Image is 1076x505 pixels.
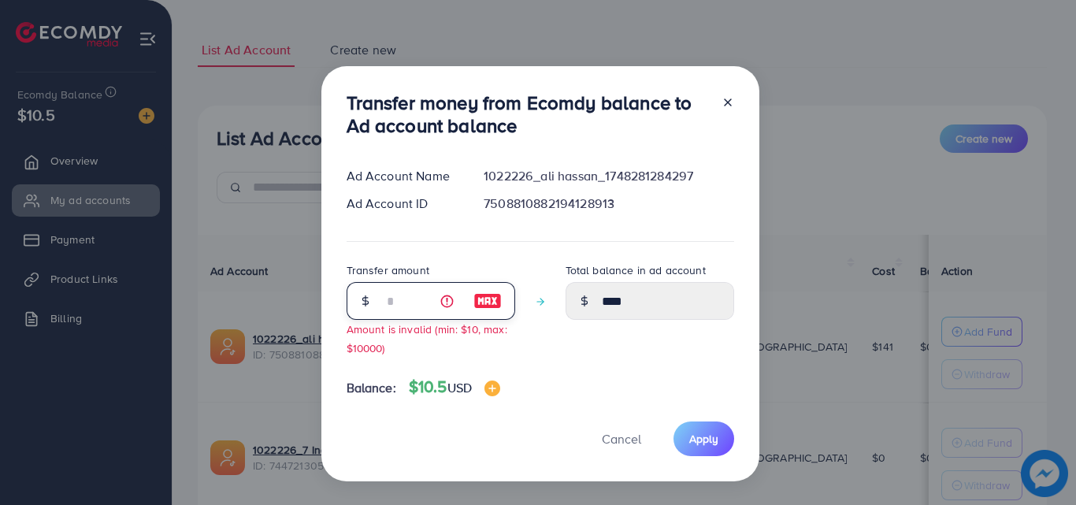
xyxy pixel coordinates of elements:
[409,377,500,397] h4: $10.5
[673,421,734,455] button: Apply
[582,421,661,455] button: Cancel
[347,91,709,137] h3: Transfer money from Ecomdy balance to Ad account balance
[347,321,507,355] small: Amount is invalid (min: $10, max: $10000)
[347,379,396,397] span: Balance:
[471,167,746,185] div: 1022226_ali hassan_1748281284297
[334,195,472,213] div: Ad Account ID
[473,291,502,310] img: image
[484,381,500,396] img: image
[471,195,746,213] div: 7508810882194128913
[447,379,472,396] span: USD
[602,430,641,447] span: Cancel
[689,431,718,447] span: Apply
[347,262,429,278] label: Transfer amount
[334,167,472,185] div: Ad Account Name
[566,262,706,278] label: Total balance in ad account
